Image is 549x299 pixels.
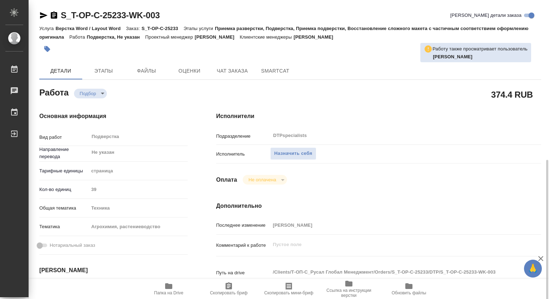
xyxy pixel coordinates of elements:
[39,134,89,141] p: Вид работ
[39,167,89,175] p: Тарифные единицы
[216,176,237,184] h4: Оплата
[432,45,528,53] p: Работу также просматривает пользователь
[86,67,121,75] span: Этапы
[142,26,183,31] p: S_T-OP-C-25233
[61,10,160,20] a: S_T-OP-C-25233-WK-003
[69,34,87,40] p: Работа
[243,175,287,185] div: Подбор
[145,34,194,40] p: Проектный менеджер
[44,67,78,75] span: Детали
[264,290,313,295] span: Скопировать мини-бриф
[216,269,271,276] p: Путь на drive
[450,12,521,19] span: [PERSON_NAME] детали заказа
[216,222,271,229] p: Последнее изменение
[89,184,187,195] input: Пустое поле
[50,242,95,249] span: Нотариальный заказ
[215,67,249,75] span: Чат заказа
[195,34,240,40] p: [PERSON_NAME]
[433,53,528,60] p: Ганина Анна
[39,85,69,98] h2: Работа
[270,220,514,230] input: Пустое поле
[39,223,89,230] p: Тематика
[74,89,107,98] div: Подбор
[293,34,338,40] p: [PERSON_NAME]
[78,90,98,97] button: Подбор
[39,266,188,275] h4: [PERSON_NAME]
[216,133,271,140] p: Подразделение
[319,279,379,299] button: Ссылка на инструкции верстки
[527,261,539,276] span: 🙏
[39,26,55,31] p: Услуга
[126,26,142,31] p: Заказ:
[433,54,473,59] b: [PERSON_NAME]
[216,112,541,121] h4: Исполнители
[379,279,439,299] button: Обновить файлы
[491,88,533,101] h2: 374.4 RUB
[210,290,247,295] span: Скопировать бриф
[39,112,188,121] h4: Основная информация
[39,205,89,212] p: Общая тематика
[154,290,183,295] span: Папка на Drive
[392,290,426,295] span: Обновить файлы
[270,147,316,160] button: Назначить себя
[50,11,58,20] button: Скопировать ссылку
[216,151,271,158] p: Исполнитель
[240,34,294,40] p: Клиентские менеджеры
[172,67,207,75] span: Оценки
[89,165,187,177] div: страница
[323,288,375,298] span: Ссылка на инструкции верстки
[89,221,187,233] div: Агрохимия, растениеводство
[89,202,187,214] div: Техника
[87,34,145,40] p: Подверстка, Не указан
[199,279,259,299] button: Скопировать бриф
[216,202,541,210] h4: Дополнительно
[246,177,278,183] button: Не оплачена
[39,26,529,40] p: Приемка разверстки, Подверстка, Приемка подверстки, Восстановление сложного макета с частичным со...
[270,266,514,278] textarea: /Clients/Т-ОП-С_Русал Глобал Менеджмент/Orders/S_T-OP-C-25233/DTP/S_T-OP-C-25233-WK-003
[39,146,89,160] p: Направление перевода
[139,279,199,299] button: Папка на Drive
[216,242,271,249] p: Комментарий к работе
[524,260,542,278] button: 🙏
[55,26,126,31] p: Верстка Word / Layout Word
[39,186,89,193] p: Кол-во единиц
[274,149,312,158] span: Назначить себя
[39,41,55,57] button: Добавить тэг
[183,26,215,31] p: Этапы услуги
[39,11,48,20] button: Скопировать ссылку для ЯМессенджера
[129,67,164,75] span: Файлы
[259,279,319,299] button: Скопировать мини-бриф
[258,67,292,75] span: SmartCat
